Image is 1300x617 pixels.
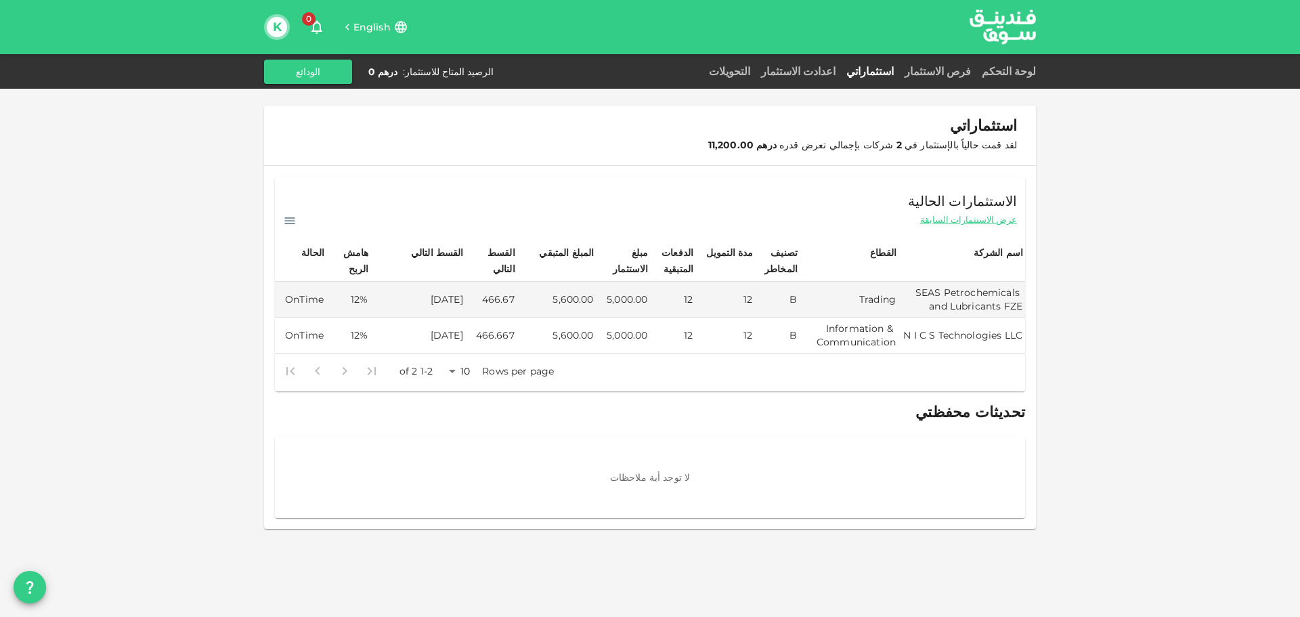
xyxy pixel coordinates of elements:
[800,282,898,318] td: Trading
[517,282,597,318] td: 5,600.00
[652,244,693,277] div: الدفعات المتبقية
[970,1,1036,53] a: logo
[370,282,465,318] td: [DATE]
[703,65,756,78] a: التحويلات
[650,282,695,318] td: 12
[411,244,464,261] div: القسط التالي
[920,213,1017,226] span: عرض الاستثمارات السابقة
[482,364,554,378] p: Rows per page
[353,21,391,33] span: English
[328,244,368,277] div: هامش الربح
[800,318,898,354] td: Information & Communication
[610,471,690,484] span: لا توجد أية ملاحظات
[650,318,695,354] td: 12
[264,60,352,84] button: الودائع
[290,244,324,261] div: الحالة
[756,318,800,354] td: B
[758,244,798,277] div: تصنيف المخاطر
[974,244,1024,261] div: اسم الشركة
[756,282,800,318] td: B
[403,65,494,79] div: الرصيد المتاح للاستثمار :
[898,282,1025,318] td: SEAS Petrochemicals and Lubricants FZE
[915,403,1025,421] span: تحديثات محفظتي
[950,116,1017,135] span: استثماراتي
[597,282,651,318] td: 5,000.00
[539,244,594,261] div: المبلغ المتبقي
[896,139,902,151] strong: 2
[708,139,1017,151] span: لقد قمت حالياً بالإستثمار في شركات بإجمالي تعرض قدره
[275,318,326,354] td: OnTime
[695,318,755,354] td: 12
[756,65,841,78] a: اعدادت الاستثمار
[952,1,1054,53] img: logo
[267,17,287,37] button: K
[468,244,515,277] div: القسط التالي
[370,318,465,354] td: [DATE]
[14,571,46,603] button: question
[444,362,477,381] div: 10
[599,244,649,277] div: مبلغ الاستثمار
[597,318,651,354] td: 5,000.00
[706,244,754,261] div: مدة التمويل
[302,12,316,26] span: 0
[517,318,597,354] td: 5,600.00
[708,139,777,151] strong: درهم 11,200.00
[399,364,433,378] p: 1-2 of 2
[841,65,899,78] a: استثماراتي
[303,14,330,41] button: 0
[326,318,370,354] td: 12%
[898,318,1025,354] td: N I C S Technologies LLC
[976,65,1036,78] a: لوحة التحكم
[466,318,517,354] td: 466.667
[695,282,755,318] td: 12
[466,282,517,318] td: 466.67
[863,244,896,261] div: القطاع
[899,65,976,78] a: فرص الاستثمار
[275,282,326,318] td: OnTime
[908,190,1017,212] span: الاستثمارات الحالية
[368,65,397,79] div: درهم 0
[326,282,370,318] td: 12%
